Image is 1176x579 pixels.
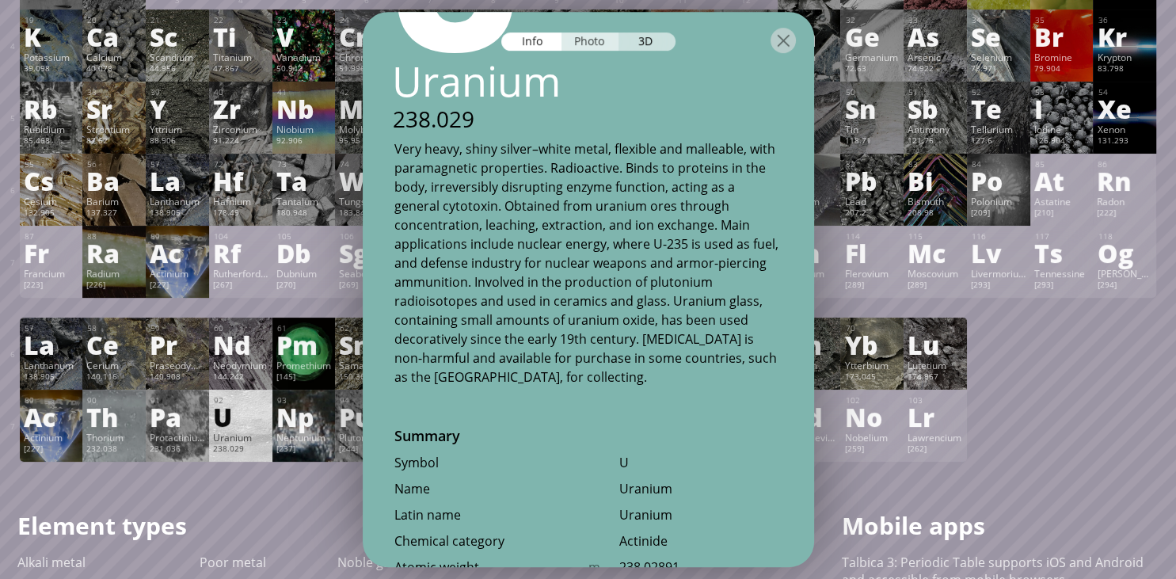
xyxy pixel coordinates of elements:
div: 51 [908,87,963,97]
div: 40.078 [86,63,142,76]
div: Hafnium [213,195,268,208]
div: Zirconium [213,123,268,135]
div: 87.62 [86,135,142,148]
a: Alkali metal [17,554,86,571]
div: 232.038 [86,444,142,456]
div: 183.84 [339,208,394,220]
div: 208.98 [908,208,963,220]
div: Tungsten [339,195,394,208]
div: 44.956 [150,63,205,76]
div: Ge [844,24,900,49]
div: U [619,454,782,471]
div: 118.71 [844,135,900,148]
div: Lanthanum [24,359,79,371]
div: 72.63 [844,63,900,76]
div: 138.905 [24,371,79,384]
div: Arsenic [908,51,963,63]
div: 102 [845,395,900,406]
div: 238.02891 [619,558,782,576]
div: Strontium [86,123,142,135]
div: 33 [908,15,963,25]
div: Np [276,404,332,429]
div: Bromine [1034,51,1090,63]
div: 56 [87,159,142,170]
div: Nobelium [844,431,900,444]
div: Sb [908,96,963,121]
a: Noble gas [337,554,397,571]
div: 89 [150,231,205,242]
div: Livermorium [971,267,1026,280]
div: 50 [845,87,900,97]
div: 121.76 [908,135,963,148]
div: 39 [150,87,205,97]
div: [289] [844,280,900,292]
div: Nd [213,332,268,357]
div: 114 [845,231,900,242]
div: Lawrencium [908,431,963,444]
div: 53 [1035,87,1090,97]
div: 82 [845,159,900,170]
div: 3D [618,32,676,51]
div: 207.2 [844,208,900,220]
div: Lead [844,195,900,208]
div: Potassium [24,51,79,63]
div: Rutherfordium [213,267,268,280]
div: Te [971,96,1026,121]
div: Lr [908,404,963,429]
div: Pr [150,332,205,357]
div: Titanium [213,51,268,63]
div: Selenium [971,51,1026,63]
div: Actinium [24,431,79,444]
div: Bismuth [908,195,963,208]
div: I [1034,96,1090,121]
div: 238.029 [361,105,814,134]
div: 71 [908,323,963,333]
div: [270] [276,280,332,292]
div: Calcium [86,51,142,63]
div: Plutonium [339,431,394,444]
div: [222] [1097,208,1152,220]
div: Bi [908,168,963,193]
div: 74 [340,159,394,170]
div: 35 [1035,15,1090,25]
div: Name [394,480,588,497]
div: Lanthanum [150,195,205,208]
div: Ts [1034,240,1090,265]
div: Tin [844,123,900,135]
div: Po [971,168,1026,193]
div: 90 [87,395,142,406]
div: Se [971,24,1026,49]
div: K [24,24,79,49]
div: Y [150,96,205,121]
div: Iodine [1034,123,1090,135]
div: 50.942 [276,63,332,76]
div: Barium [86,195,142,208]
div: 150.36 [339,371,394,384]
div: Xe [1097,96,1152,121]
div: [210] [1034,208,1090,220]
div: Zr [213,96,268,121]
div: [267] [213,280,268,292]
div: 32 [845,15,900,25]
div: 231.036 [150,444,205,456]
div: La [24,332,79,357]
div: 88.906 [150,135,205,148]
div: [262] [908,444,963,456]
div: [223] [24,280,79,292]
div: Mc [908,240,963,265]
div: Sg [339,240,394,265]
div: 20 [87,15,142,25]
div: 178.49 [213,208,268,220]
div: Antimony [908,123,963,135]
div: [227] [150,280,205,292]
div: [237] [276,444,332,456]
div: [269] [339,280,394,292]
div: [293] [971,280,1026,292]
div: Tellurium [971,123,1026,135]
div: Vanadium [276,51,332,63]
div: 57 [25,323,79,333]
div: Pm [276,332,332,357]
div: Mo [339,96,394,121]
div: Uranium [213,431,268,444]
div: 118 [1098,231,1152,242]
